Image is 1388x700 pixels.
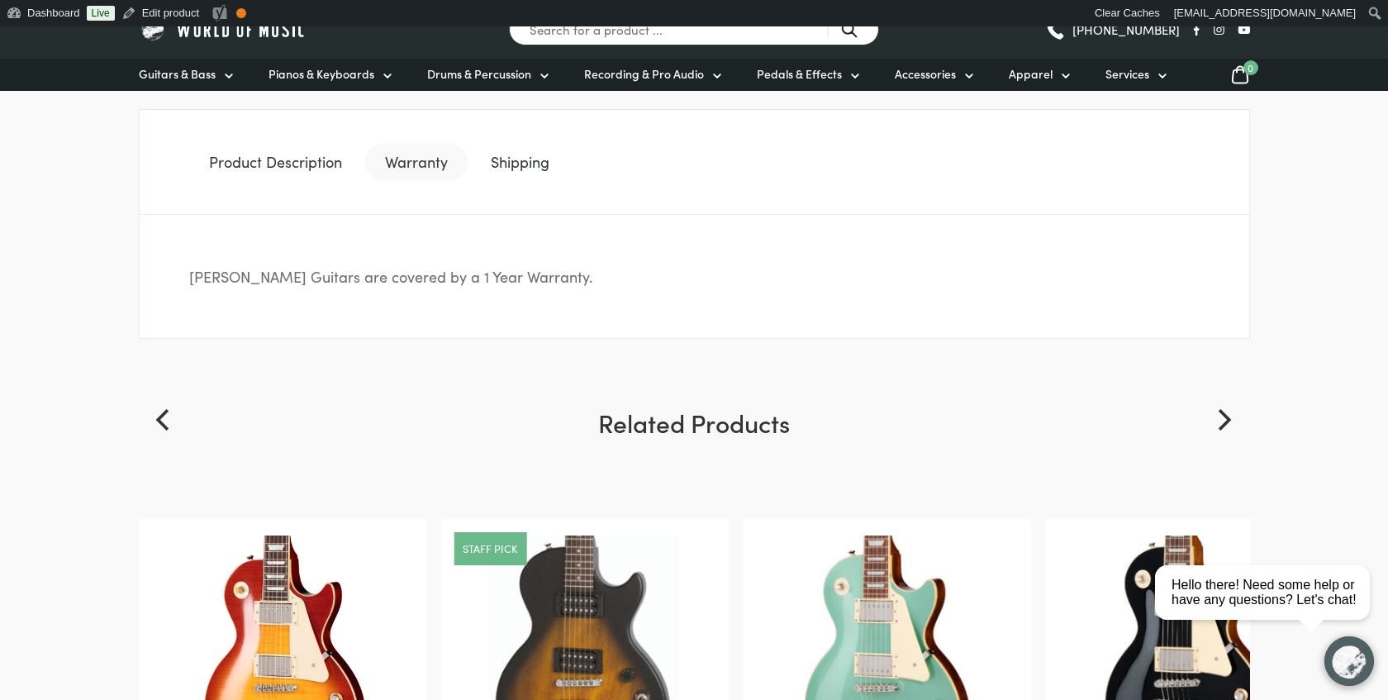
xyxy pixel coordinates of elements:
input: Search for a product ... [509,13,879,45]
span: Accessories [895,65,956,83]
span: Drums & Percussion [427,65,531,83]
div: OK [236,8,246,18]
p: [PERSON_NAME] Guitars are covered by a 1 Year Warranty. [189,264,949,288]
iframe: Chat with our support team [1148,518,1388,700]
span: 0 [1243,60,1258,75]
span: Recording & Pro Audio [584,65,704,83]
span: Pedals & Effects [757,65,842,83]
button: Previous [147,402,183,438]
h2: Related Products [139,405,1250,519]
img: World of Music [139,17,308,42]
a: Product Description [189,143,362,181]
a: Warranty [365,143,468,181]
span: Pianos & Keyboards [269,65,374,83]
a: Shipping [471,143,569,181]
a: Staff pick [463,543,517,554]
span: Apparel [1009,65,1053,83]
button: Next [1205,402,1242,438]
span: Services [1105,65,1149,83]
span: Guitars & Bass [139,65,216,83]
span: [PHONE_NUMBER] [1072,23,1180,36]
a: [PHONE_NUMBER] [1045,17,1180,42]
